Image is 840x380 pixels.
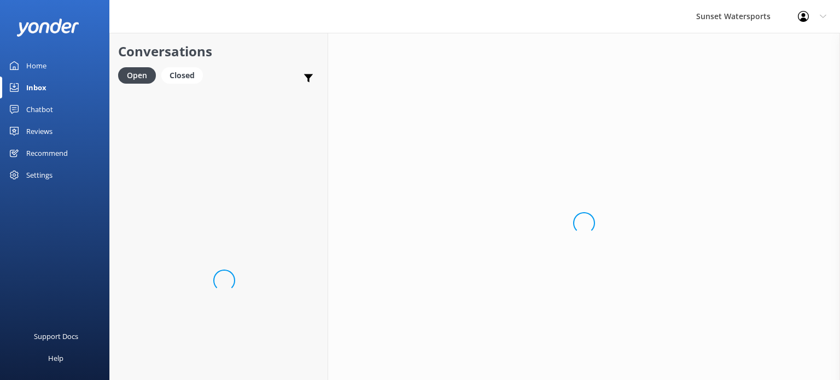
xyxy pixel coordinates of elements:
div: Help [48,347,63,369]
div: Chatbot [26,98,53,120]
div: Recommend [26,142,68,164]
a: Closed [161,69,208,81]
div: Support Docs [34,325,78,347]
a: Open [118,69,161,81]
h2: Conversations [118,41,319,62]
div: Closed [161,67,203,84]
div: Open [118,67,156,84]
div: Home [26,55,46,77]
div: Reviews [26,120,52,142]
div: Inbox [26,77,46,98]
img: yonder-white-logo.png [16,19,79,37]
div: Settings [26,164,52,186]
